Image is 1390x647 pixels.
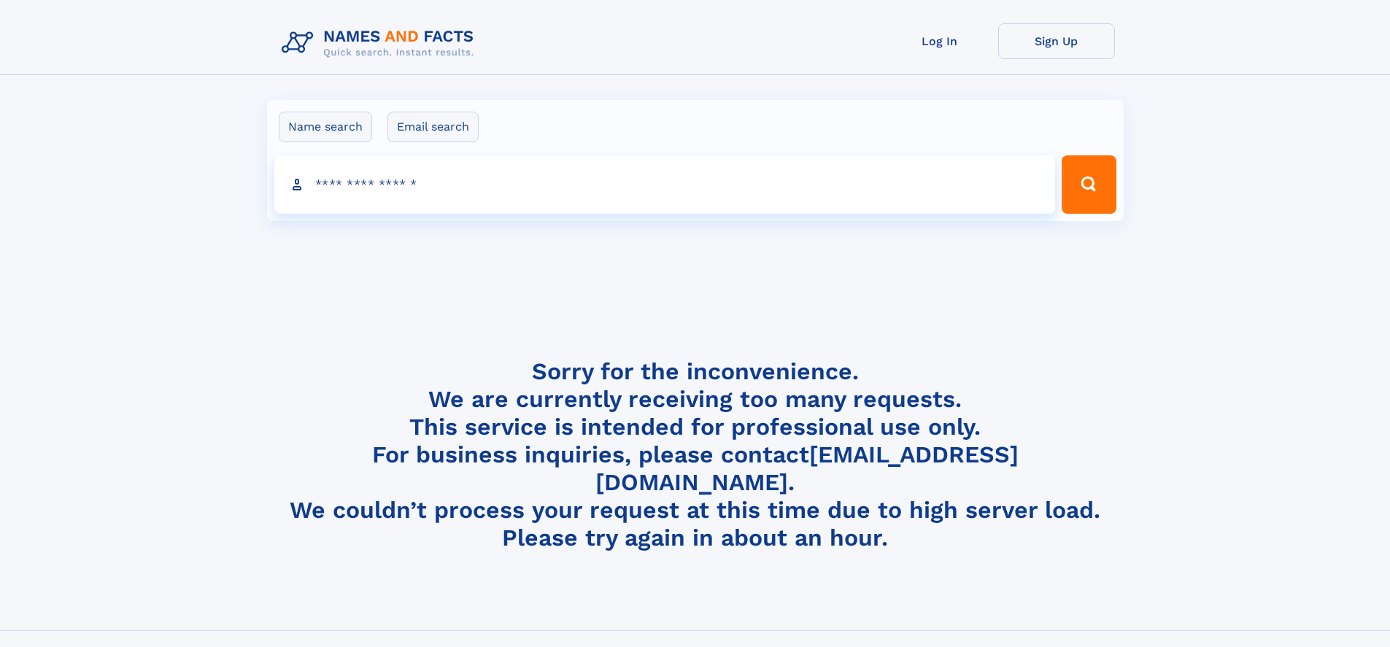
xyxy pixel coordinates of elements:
[1062,155,1116,214] button: Search Button
[595,441,1019,496] a: [EMAIL_ADDRESS][DOMAIN_NAME]
[276,23,486,63] img: Logo Names and Facts
[387,112,479,142] label: Email search
[998,23,1115,59] a: Sign Up
[276,357,1115,552] h4: Sorry for the inconvenience. We are currently receiving too many requests. This service is intend...
[881,23,998,59] a: Log In
[274,155,1056,214] input: search input
[279,112,372,142] label: Name search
